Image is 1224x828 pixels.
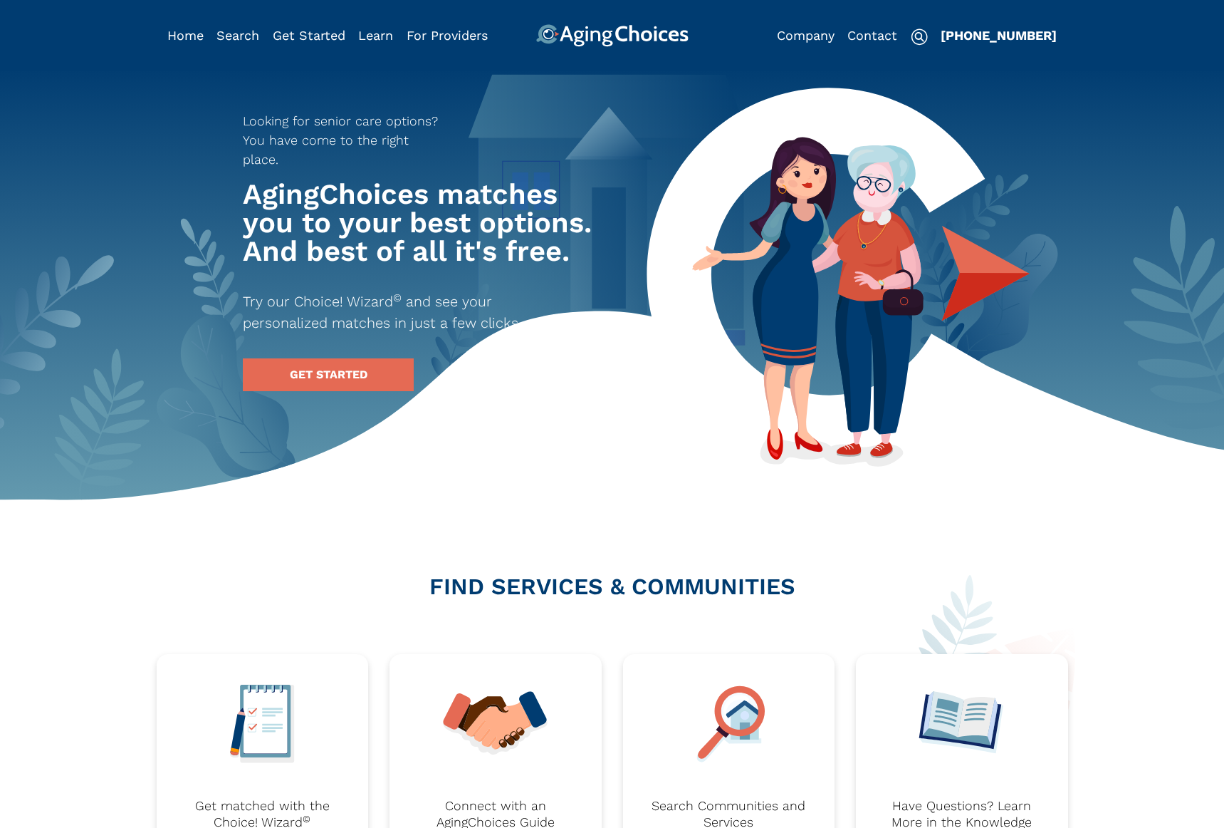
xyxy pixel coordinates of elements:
[393,291,402,304] sup: ©
[157,575,1068,598] h2: FIND SERVICES & COMMUNITIES
[407,28,488,43] a: For Providers
[303,813,310,824] sup: ©
[273,28,345,43] a: Get Started
[216,24,259,47] div: Popover trigger
[847,28,897,43] a: Contact
[243,180,599,266] h1: AgingChoices matches you to your best options. And best of all it's free.
[229,684,295,763] img: Notebook
[911,29,928,46] img: search-icon.svg
[216,28,259,43] a: Search
[535,24,688,47] img: AgingChoices
[941,28,1057,43] a: [PHONE_NUMBER]
[777,28,835,43] a: Company
[167,28,204,43] a: Home
[358,28,393,43] a: Learn
[243,358,414,391] a: GET STARTED
[243,291,573,333] p: Try our Choice! Wizard and see your personalized matches in just a few clicks.
[916,691,1007,755] img: Book
[243,111,448,169] p: Looking for senior care options? You have come to the right place.
[443,691,548,755] img: Hands
[686,684,770,763] img: Search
